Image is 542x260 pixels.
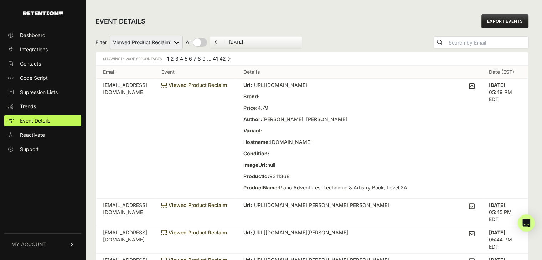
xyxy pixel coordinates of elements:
td: 05:45 PM EDT [482,199,528,226]
strong: [DATE] [489,229,505,235]
span: Dashboard [20,32,46,39]
strong: Price: [243,105,258,111]
input: Search by Email [447,38,528,48]
strong: Url: [243,82,252,88]
div: Pagination [166,55,231,64]
a: Page 41 [213,56,218,62]
a: Page 7 [193,56,196,62]
span: Code Script [20,74,48,82]
a: Page 42 [220,56,226,62]
span: … [207,56,211,62]
a: Code Script [4,72,81,84]
p: [URL][DOMAIN_NAME][PERSON_NAME][PERSON_NAME] [243,202,420,209]
td: 05:49 PM EDT [482,79,528,199]
span: 1 - 20 [120,57,130,61]
strong: [DATE] [489,202,505,208]
span: Viewed Product Reclaim [161,82,227,88]
img: Retention.com [23,11,63,15]
strong: Hostname: [243,139,270,145]
th: Event [154,66,236,79]
th: Details [236,66,482,79]
span: Viewed Product Reclaim [161,202,227,208]
strong: Condition: [243,150,269,156]
strong: Variant: [243,128,263,134]
a: Page 6 [189,56,192,62]
strong: ProductId: [243,173,269,179]
span: Contacts [20,60,41,67]
span: Viewed Product Reclaim [161,229,227,235]
a: Reactivate [4,129,81,141]
h2: EVENT DETAILS [96,16,145,26]
a: Page 5 [185,56,187,62]
a: Page 3 [175,56,179,62]
p: [URL][DOMAIN_NAME] [243,82,407,89]
span: Trends [20,103,36,110]
div: Open Intercom Messenger [518,214,535,232]
a: Page 2 [171,56,174,62]
a: Event Details [4,115,81,126]
a: MY ACCOUNT [4,233,81,255]
td: [EMAIL_ADDRESS][DOMAIN_NAME] [96,199,154,226]
span: Event Details [20,117,50,124]
span: Support [20,146,39,153]
span: Integrations [20,46,48,53]
strong: Url: [243,229,252,235]
span: Supression Lists [20,89,58,96]
strong: Url: [243,202,252,208]
a: Page 4 [180,56,183,62]
span: Reactivate [20,131,45,139]
a: Contacts [4,58,81,69]
span: MY ACCOUNT [11,241,46,248]
a: Supression Lists [4,87,81,98]
p: Piano Adventures: Technique & Artistry Book, Level 2A [243,184,407,191]
strong: Brand: [243,93,260,99]
a: Page 8 [198,56,201,62]
p: [DOMAIN_NAME] [243,139,407,146]
div: Showing of [103,55,163,62]
strong: ProductName: [243,184,279,191]
p: 4.79 [243,104,407,111]
strong: ImageUrl: [243,162,267,168]
a: Page 9 [202,56,206,62]
select: Filter [110,36,183,49]
td: [EMAIL_ADDRESS][DOMAIN_NAME] [96,79,154,199]
p: [PERSON_NAME], [PERSON_NAME] [243,116,407,123]
p: [URL][DOMAIN_NAME][PERSON_NAME] [243,229,412,236]
strong: [DATE] [489,82,505,88]
p: null [243,161,407,168]
span: Filter [96,39,107,46]
span: Contacts. [135,57,163,61]
a: Trends [4,101,81,112]
td: [EMAIL_ADDRESS][DOMAIN_NAME] [96,226,154,254]
td: 05:44 PM EDT [482,226,528,254]
strong: Author: [243,116,262,122]
span: 822 [136,57,143,61]
a: Integrations [4,44,81,55]
p: 9311368 [243,173,407,180]
th: Date (EST) [482,66,528,79]
th: Email [96,66,154,79]
a: EXPORT EVENTS [481,14,528,28]
a: Dashboard [4,30,81,41]
a: Support [4,144,81,155]
em: Page 1 [167,56,169,62]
